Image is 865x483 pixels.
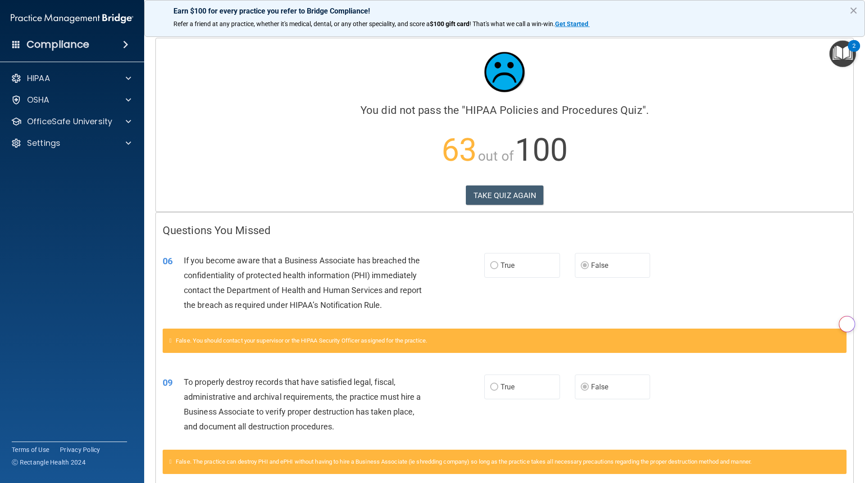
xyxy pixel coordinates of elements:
span: False. The practice can destroy PHI and ePHI without having to hire a Business Associate (ie shre... [176,458,751,465]
a: OSHA [11,95,131,105]
span: 100 [515,131,568,168]
p: Earn $100 for every practice you refer to Bridge Compliance! [173,7,836,15]
div: 2 [852,46,856,58]
h4: Questions You Missed [163,225,847,236]
p: OfficeSafe University [27,116,112,127]
input: True [490,262,498,269]
strong: Get Started [555,20,588,27]
span: 06 [163,256,173,266]
span: out of [478,148,514,164]
a: Settings [11,138,131,149]
span: HIPAA Policies and Procedures Quiz [465,104,642,117]
span: True [501,383,514,391]
span: To properly destroy records that have satisfied legal, fiscal, administrative and archival requir... [184,377,421,432]
h4: Compliance [27,38,89,51]
a: Privacy Policy [60,445,100,454]
a: OfficeSafe University [11,116,131,127]
span: False [591,261,609,270]
img: sad_face.ecc698e2.jpg [478,45,532,99]
span: ! That's what we call a win-win. [469,20,555,27]
span: Refer a friend at any practice, whether it's medical, dental, or any other speciality, and score a [173,20,430,27]
span: True [501,261,514,270]
input: True [490,384,498,391]
img: PMB logo [11,9,133,27]
p: OSHA [27,95,50,105]
h4: You did not pass the " ". [163,104,847,116]
span: False. You should contact your supervisor or the HIPAA Security Officer assigned for the practice. [176,337,427,344]
span: 63 [442,131,477,168]
a: Terms of Use [12,445,49,454]
button: TAKE QUIZ AGAIN [466,185,544,205]
button: Close [849,3,858,18]
strong: $100 gift card [430,20,469,27]
p: Settings [27,138,60,149]
input: False [581,384,589,391]
a: Get Started [555,20,590,27]
p: HIPAA [27,73,50,84]
span: 09 [163,377,173,388]
a: HIPAA [11,73,131,84]
button: Open Resource Center, 2 new notifications [829,41,856,67]
span: If you become aware that a Business Associate has breached the confidentiality of protected healt... [184,256,422,310]
span: Ⓒ Rectangle Health 2024 [12,458,86,467]
input: False [581,262,589,269]
span: False [591,383,609,391]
